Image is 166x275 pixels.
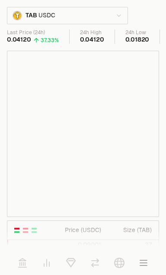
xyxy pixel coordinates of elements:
div: Size ( TAB ) [109,226,152,234]
div: 0.04120 [80,36,104,44]
div: 0.04120 [7,36,31,44]
button: Show Buy Orders Only [31,227,38,234]
img: TAB Logo [13,12,21,19]
iframe: Financial Chart [7,51,159,217]
div: 470 [109,250,152,259]
div: 0.09001 [58,240,102,249]
div: 0.01820 [125,36,150,44]
span: TAB [26,12,37,19]
span: USDC [38,12,55,19]
div: 37 [109,240,152,249]
div: 0.08000 [58,250,102,259]
div: 24h High [80,29,104,36]
div: 24h Low [125,29,150,36]
div: 37.33% [41,37,59,44]
button: Show Buy and Sell Orders [13,227,20,234]
button: Show Sell Orders Only [22,227,29,234]
div: Last Price (24h) [7,29,59,36]
div: Price ( USDC ) [58,226,102,234]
